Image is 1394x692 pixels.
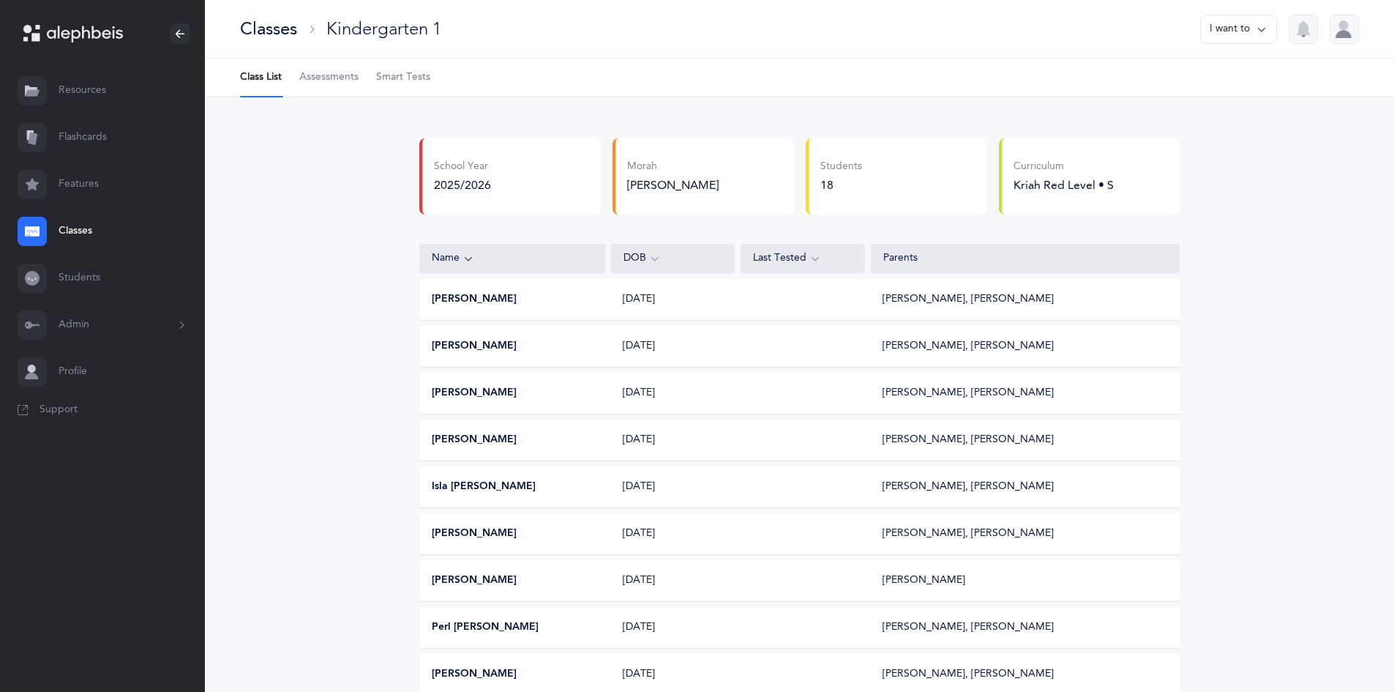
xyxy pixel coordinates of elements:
div: [PERSON_NAME], [PERSON_NAME] [883,386,1054,401]
div: [PERSON_NAME], [PERSON_NAME] [883,527,1054,541]
div: [PERSON_NAME] [627,177,782,193]
div: Name [432,250,593,267]
span: Assessments [299,70,359,85]
button: Isla [PERSON_NAME] [432,480,536,494]
div: [DATE] [611,292,735,307]
button: [PERSON_NAME] [432,292,517,307]
div: Morah [627,160,782,174]
div: 18 [820,177,862,193]
div: DOB [623,250,723,267]
span: Smart Tests [376,70,430,85]
div: [DATE] [611,527,735,541]
div: [PERSON_NAME], [PERSON_NAME] [883,620,1054,635]
div: Parents [883,251,1168,266]
div: Kriah Red Level • S [1013,177,1114,193]
div: Kindergarten 1 [326,17,441,41]
div: School Year [434,160,491,174]
button: [PERSON_NAME] [432,386,517,401]
div: [DATE] [611,620,735,635]
div: [PERSON_NAME], [PERSON_NAME] [883,433,1054,447]
div: Classes [240,17,297,41]
div: [DATE] [611,480,735,494]
div: [PERSON_NAME], [PERSON_NAME] [883,292,1054,307]
div: [DATE] [611,386,735,401]
div: [DATE] [611,433,735,447]
div: [PERSON_NAME], [PERSON_NAME] [883,339,1054,354]
div: [PERSON_NAME] [883,573,965,588]
button: [PERSON_NAME] [432,527,517,541]
div: 2025/2026 [434,177,491,193]
button: I want to [1200,15,1277,44]
button: Perl [PERSON_NAME] [432,620,539,635]
div: [DATE] [611,573,735,588]
button: [PERSON_NAME] [432,433,517,447]
button: [PERSON_NAME] [432,339,517,354]
div: [PERSON_NAME], [PERSON_NAME] [883,480,1054,494]
button: [PERSON_NAME] [432,573,517,588]
div: Students [820,160,862,174]
div: [PERSON_NAME], [PERSON_NAME] [883,667,1054,682]
button: [PERSON_NAME] [432,667,517,682]
div: [DATE] [611,339,735,354]
div: Curriculum [1013,160,1114,174]
span: Support [40,403,78,417]
div: [DATE] [611,667,735,682]
iframe: Drift Widget Chat Controller [1321,619,1376,674]
div: Last Tested [753,250,852,267]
